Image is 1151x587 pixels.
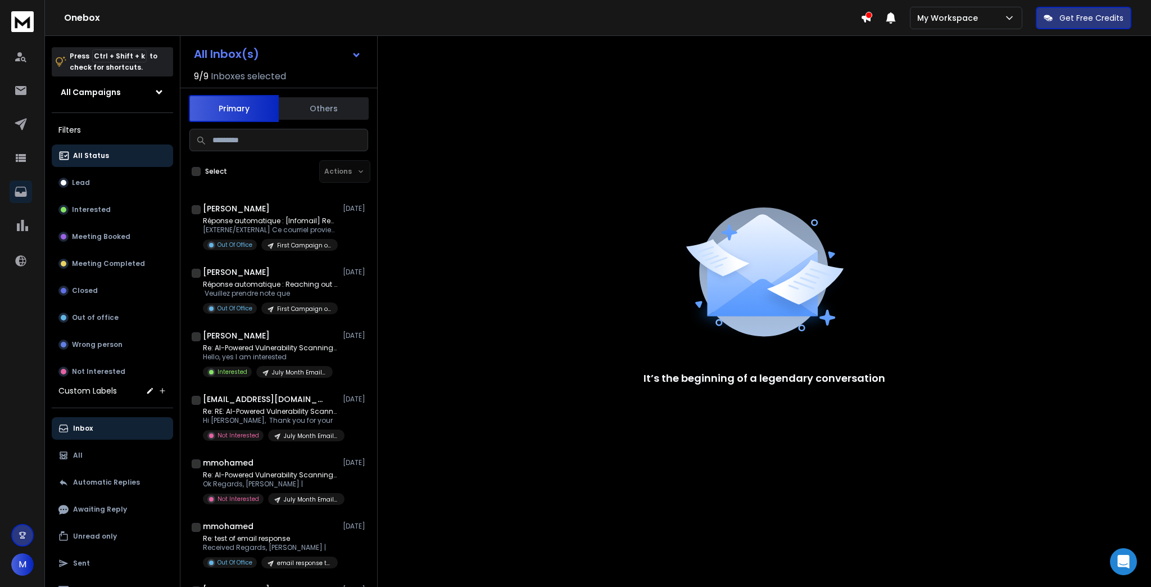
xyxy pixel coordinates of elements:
[73,151,109,160] p: All Status
[194,48,259,60] h1: All Inbox(s)
[203,457,253,468] h1: mmohamed
[194,70,209,83] span: 9 / 9
[203,330,270,341] h1: [PERSON_NAME]
[277,305,331,313] p: First Campaign of 2900 Leads most CTOs and CEOs
[61,87,121,98] h1: All Campaigns
[343,458,368,467] p: [DATE]
[73,478,140,487] p: Automatic Replies
[203,543,338,552] p: Received Regards, [PERSON_NAME] |
[52,198,173,221] button: Interested
[92,49,147,62] span: Ctrl + Shift + k
[185,43,370,65] button: All Inbox(s)
[279,96,369,121] button: Others
[203,471,338,480] p: Re: AI-Powered Vulnerability Scanning That
[203,267,270,278] h1: [PERSON_NAME]
[217,558,252,567] p: Out Of Office
[52,498,173,521] button: Awaiting Reply
[203,344,338,353] p: Re: AI-Powered Vulnerability Scanning That
[203,534,338,543] p: Re: test of email response
[203,280,338,289] p: Réponse automatique : Reaching out personally
[52,122,173,138] h3: Filters
[72,178,90,187] p: Lead
[64,11,860,25] h1: Onebox
[217,304,252,313] p: Out Of Office
[52,471,173,494] button: Automatic Replies
[70,51,157,73] p: Press to check for shortcuts.
[72,259,145,268] p: Meeting Completed
[217,241,252,249] p: Out Of Office
[343,395,368,404] p: [DATE]
[72,232,130,241] p: Meeting Booked
[52,444,173,467] button: All
[72,313,119,322] p: Out of office
[203,353,338,362] p: Hello, yes I am interested
[52,279,173,302] button: Closed
[1110,548,1137,575] div: Open Intercom Messenger
[217,431,259,440] p: Not Interested
[189,95,279,122] button: Primary
[205,167,227,176] label: Select
[272,368,326,377] p: July Month Email Outreach
[72,340,123,349] p: Wrong person
[73,424,93,433] p: Inbox
[203,289,338,298] p: Veuillez prendre note que
[343,204,368,213] p: [DATE]
[277,559,331,567] p: email response test
[52,417,173,440] button: Inbox
[73,451,83,460] p: All
[11,11,34,32] img: logo
[52,525,173,548] button: Unread only
[217,368,247,376] p: Interested
[1036,7,1131,29] button: Get Free Credits
[203,407,338,416] p: Re: RE: AI-Powered Vulnerability Scanning
[343,522,368,531] p: [DATE]
[73,559,90,568] p: Sent
[52,145,173,167] button: All Status
[52,552,173,575] button: Sent
[203,416,338,425] p: Hi [PERSON_NAME], Thank you for your
[211,70,286,83] h3: Inboxes selected
[73,505,127,514] p: Awaiting Reply
[917,12,982,24] p: My Workspace
[277,241,331,250] p: First Campaign of 2900 Leads most CTOs and CEOs
[284,495,338,504] p: July Month Email Outreach
[11,553,34,576] button: M
[203,225,338,234] p: [EXTERNE/EXTERNAL] Ce courriel provient de
[52,171,173,194] button: Lead
[343,331,368,340] p: [DATE]
[343,268,368,277] p: [DATE]
[203,521,253,532] h1: mmohamed
[52,225,173,248] button: Meeting Booked
[72,367,125,376] p: Not Interested
[217,495,259,503] p: Not Interested
[284,432,338,440] p: July Month Email Outreach
[52,252,173,275] button: Meeting Completed
[52,306,173,329] button: Out of office
[203,216,338,225] p: Réponse automatique : [Infomail] Reaching out
[73,532,117,541] p: Unread only
[52,360,173,383] button: Not Interested
[52,333,173,356] button: Wrong person
[72,205,111,214] p: Interested
[52,81,173,103] button: All Campaigns
[1059,12,1123,24] p: Get Free Credits
[203,394,327,405] h1: [EMAIL_ADDRESS][DOMAIN_NAME]
[72,286,98,295] p: Closed
[58,385,117,396] h3: Custom Labels
[203,203,270,214] h1: [PERSON_NAME]
[644,371,885,386] p: It’s the beginning of a legendary conversation
[203,480,338,489] p: Ok Regards, [PERSON_NAME] |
